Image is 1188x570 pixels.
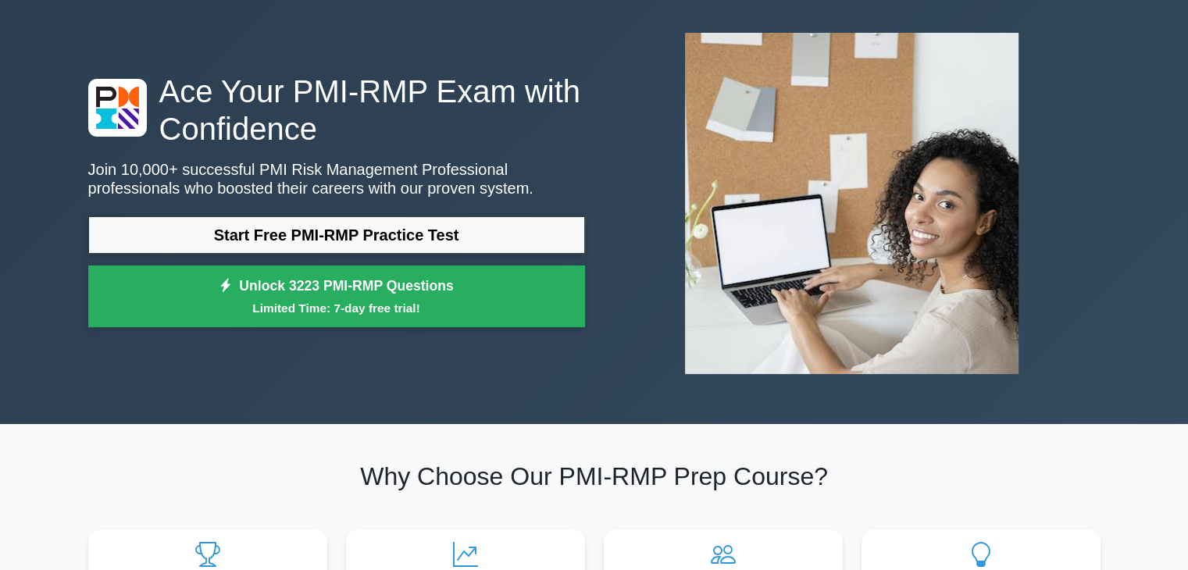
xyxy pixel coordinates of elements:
h1: Ace Your PMI-RMP Exam with Confidence [88,73,585,148]
h2: Why Choose Our PMI-RMP Prep Course? [88,461,1101,491]
small: Limited Time: 7-day free trial! [108,299,565,317]
p: Join 10,000+ successful PMI Risk Management Professional professionals who boosted their careers ... [88,160,585,198]
a: Unlock 3223 PMI-RMP QuestionsLimited Time: 7-day free trial! [88,265,585,328]
a: Start Free PMI-RMP Practice Test [88,216,585,254]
